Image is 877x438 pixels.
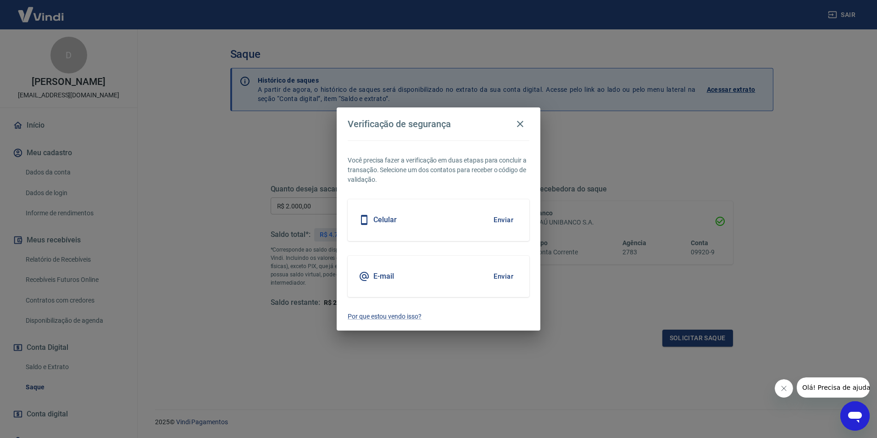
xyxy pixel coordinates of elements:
h5: E-mail [373,272,394,281]
iframe: Botão para abrir a janela de mensagens [840,401,870,431]
h5: Celular [373,215,397,225]
h4: Verificação de segurança [348,118,451,129]
button: Enviar [488,210,518,230]
a: Por que estou vendo isso? [348,312,529,321]
iframe: Fechar mensagem [775,379,793,398]
span: Olá! Precisa de ajuda? [6,6,77,14]
button: Enviar [488,267,518,286]
iframe: Mensagem da empresa [797,377,870,398]
p: Você precisa fazer a verificação em duas etapas para concluir a transação. Selecione um dos conta... [348,156,529,185]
